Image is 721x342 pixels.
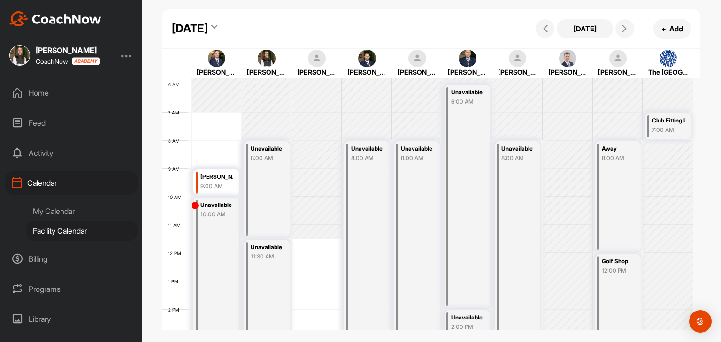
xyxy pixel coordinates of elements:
[251,154,284,162] div: 8:00 AM
[162,222,190,228] div: 11 AM
[200,210,234,219] div: 10:00 AM
[9,45,30,66] img: square_318c742b3522fe015918cc0bd9a1d0e8.jpg
[602,154,635,162] div: 8:00 AM
[602,144,635,154] div: Away
[408,50,426,68] img: square_default-ef6cabf814de5a2bf16c804365e32c732080f9872bdf737d349900a9daf73cf9.png
[358,50,376,68] img: square_50820e9176b40dfe1a123c7217094fa9.jpg
[557,19,613,38] button: [DATE]
[26,201,138,221] div: My Calendar
[162,279,188,284] div: 1 PM
[5,171,138,195] div: Calendar
[501,154,535,162] div: 8:00 AM
[5,277,138,301] div: Programs
[5,307,138,331] div: Library
[5,81,138,105] div: Home
[251,144,284,154] div: Unavailable
[401,144,434,154] div: Unavailable
[162,251,191,256] div: 12 PM
[451,87,484,98] div: Unavailable
[602,256,635,267] div: Golf Shop
[451,98,484,106] div: 6:00 AM
[602,266,635,275] div: 12:00 PM
[308,50,326,68] img: square_default-ef6cabf814de5a2bf16c804365e32c732080f9872bdf737d349900a9daf73cf9.png
[501,144,535,154] div: Unavailable
[162,110,189,115] div: 7 AM
[200,172,234,182] div: [PERSON_NAME]
[36,57,100,65] div: CoachNow
[258,50,276,68] img: square_318c742b3522fe015918cc0bd9a1d0e8.jpg
[162,138,189,144] div: 8 AM
[5,247,138,271] div: Billing
[398,67,437,77] div: [PERSON_NAME]
[652,115,685,126] div: Club Fitting Use Only
[162,82,189,87] div: 6 AM
[36,46,100,54] div: [PERSON_NAME]
[251,252,284,261] div: 11:30 AM
[200,182,234,190] div: 9:00 AM
[448,67,487,77] div: [PERSON_NAME]
[509,50,527,68] img: square_default-ef6cabf814de5a2bf16c804365e32c732080f9872bdf737d349900a9daf73cf9.png
[247,67,286,77] div: [PERSON_NAME]
[162,194,191,200] div: 10 AM
[459,50,476,68] img: square_79f6e3d0e0224bf7dac89379f9e186cf.jpg
[598,67,637,77] div: [PERSON_NAME]
[208,50,226,68] img: square_bee3fa92a6c3014f3bfa0d4fe7d50730.jpg
[660,50,677,68] img: square_21a52c34a1b27affb0df1d7893c918db.jpg
[251,242,284,253] div: Unavailable
[689,310,712,333] div: Open Intercom Messenger
[297,67,337,77] div: [PERSON_NAME]
[162,166,189,172] div: 9 AM
[548,67,588,77] div: [PERSON_NAME]
[498,67,537,77] div: [PERSON_NAME]
[653,19,691,39] button: +Add
[451,312,484,323] div: Unavailable
[172,20,208,37] div: [DATE]
[72,57,100,65] img: CoachNow acadmey
[197,67,236,77] div: [PERSON_NAME]
[609,50,627,68] img: square_default-ef6cabf814de5a2bf16c804365e32c732080f9872bdf737d349900a9daf73cf9.png
[661,24,666,34] span: +
[26,221,138,241] div: Facility Calendar
[351,144,384,154] div: Unavailable
[162,307,189,312] div: 2 PM
[652,126,685,134] div: 7:00 AM
[9,11,101,26] img: CoachNow
[5,111,138,135] div: Feed
[347,67,387,77] div: [PERSON_NAME]
[451,323,484,331] div: 2:00 PM
[401,154,434,162] div: 8:00 AM
[5,141,138,165] div: Activity
[351,154,384,162] div: 8:00 AM
[200,200,234,211] div: Unavailable
[648,67,688,77] div: The [GEOGRAPHIC_DATA]
[559,50,577,68] img: square_b7f20754f9f8f6eaa06991cc1baa4178.jpg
